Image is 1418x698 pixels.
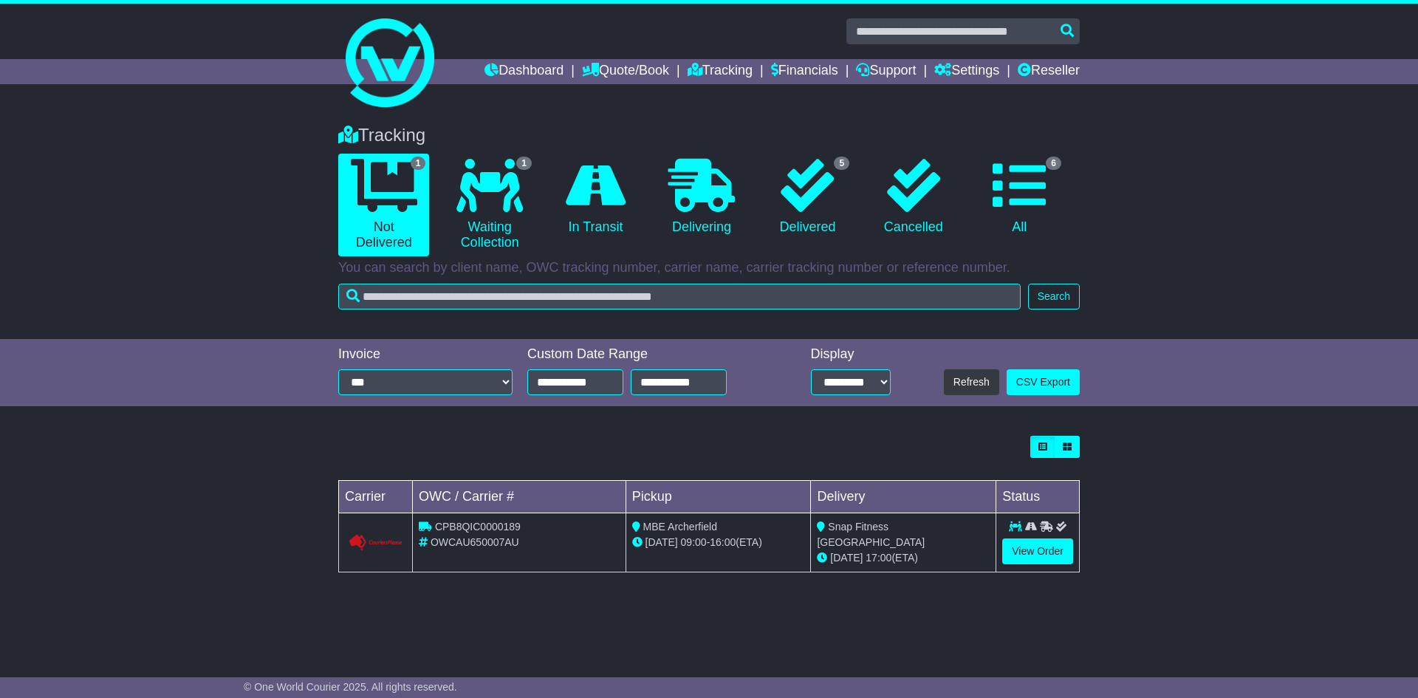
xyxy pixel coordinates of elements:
a: Delivering [656,154,747,241]
span: [DATE] [645,536,678,548]
td: Status [996,481,1080,513]
div: Invoice [338,346,513,363]
span: 17:00 [866,552,891,564]
td: Carrier [339,481,413,513]
a: Financials [771,59,838,84]
a: View Order [1002,538,1073,564]
a: Tracking [688,59,753,84]
div: Custom Date Range [527,346,764,363]
a: Support [856,59,916,84]
a: CSV Export [1007,369,1080,395]
div: Tracking [331,125,1087,146]
span: Snap Fitness [GEOGRAPHIC_DATA] [817,521,925,548]
span: © One World Courier 2025. All rights reserved. [244,681,457,693]
span: 6 [1046,157,1061,170]
span: 5 [834,157,849,170]
a: 6 All [974,154,1065,241]
td: Pickup [626,481,811,513]
button: Refresh [944,369,999,395]
span: 09:00 [681,536,707,548]
span: 1 [516,157,532,170]
a: Settings [934,59,999,84]
span: [DATE] [830,552,863,564]
a: 1 Waiting Collection [444,154,535,256]
td: OWC / Carrier # [413,481,626,513]
div: Display [811,346,891,363]
a: In Transit [550,154,641,241]
span: 16:00 [710,536,736,548]
img: GetCarrierServiceLogo [348,534,403,552]
td: Delivery [811,481,996,513]
a: 5 Delivered [762,154,853,241]
span: CPB8QIC0000189 [435,521,521,533]
button: Search [1028,284,1080,309]
p: You can search by client name, OWC tracking number, carrier name, carrier tracking number or refe... [338,260,1080,276]
span: 1 [411,157,426,170]
div: - (ETA) [632,535,805,550]
a: 1 Not Delivered [338,154,429,256]
span: MBE Archerfield [643,521,717,533]
a: Quote/Book [582,59,669,84]
a: Dashboard [484,59,564,84]
a: Reseller [1018,59,1080,84]
a: Cancelled [868,154,959,241]
div: (ETA) [817,550,990,566]
span: OWCAU650007AU [431,536,519,548]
